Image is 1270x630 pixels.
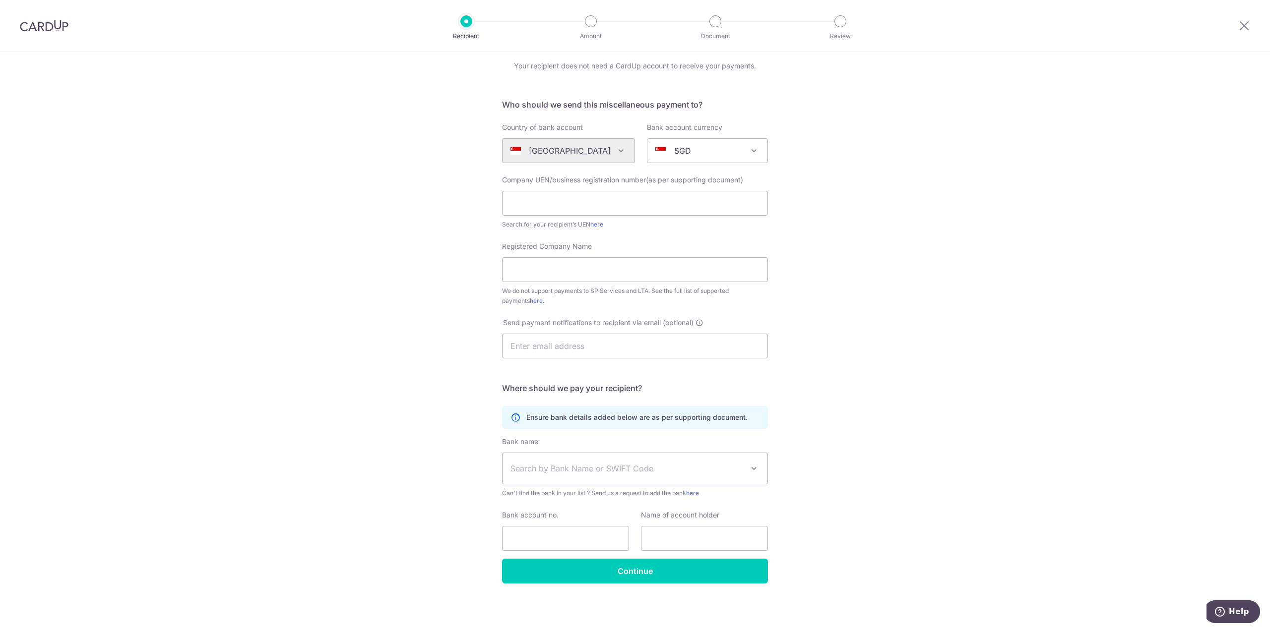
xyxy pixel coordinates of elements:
[1206,600,1260,625] iframe: Opens a widget where you can find more information
[502,559,768,583] input: Continue
[530,297,543,304] a: here
[502,175,743,184] span: Company UEN/business registration number(as per supporting document)
[502,334,768,358] input: Enter email address
[430,31,503,41] p: Recipient
[526,412,748,422] p: Ensure bank details added below are as per supporting document.
[674,145,691,157] p: SGD
[804,31,877,41] p: Review
[641,510,719,520] label: Name of account holder
[20,20,68,32] img: CardUp
[502,382,768,394] h5: Where should we pay your recipient?
[502,488,768,498] span: Can't find the bank in your list ? Send us a request to add the bank
[686,489,699,497] a: here
[679,31,752,41] p: Document
[554,31,628,41] p: Amount
[502,510,559,520] label: Bank account no.
[502,242,592,250] span: Registered Company Name
[502,437,538,447] label: Bank name
[502,286,768,306] div: We do not support payments to SP Services and LTA. See the full list of supported payments .
[502,99,768,111] h5: Who should we send this miscellaneous payment to?
[502,220,768,229] div: Search for your recipient’s UEN
[647,122,722,132] label: Bank account currency
[502,61,768,71] div: Your recipient does not need a CardUp account to receive your payments.
[503,318,694,328] span: Send payment notifications to recipient via email (optional)
[22,7,43,16] span: Help
[590,221,603,228] a: here
[647,138,768,163] span: SGD
[510,462,744,474] span: Search by Bank Name or SWIFT Code
[647,139,767,163] span: SGD
[502,122,583,132] label: Country of bank account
